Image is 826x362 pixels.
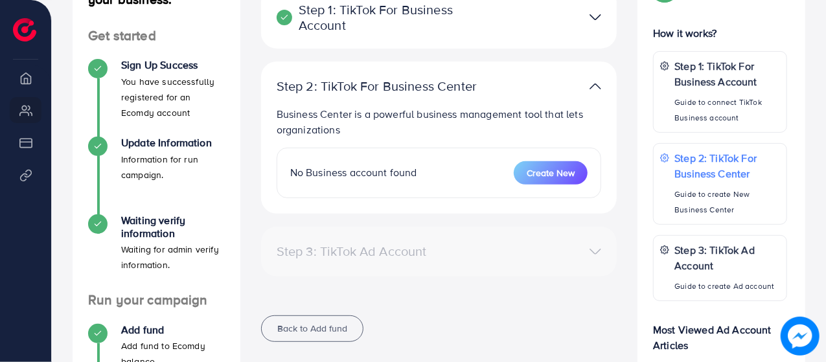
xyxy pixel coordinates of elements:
h4: Sign Up Success [121,59,225,71]
h4: Get started [73,28,240,44]
p: Step 1: TikTok For Business Account [277,2,487,33]
h4: Run your campaign [73,292,240,308]
img: logo [13,18,36,41]
h4: Waiting verify information [121,214,225,239]
h4: Add fund [121,324,225,336]
span: Create New [527,166,575,179]
li: Waiting verify information [73,214,240,292]
button: Back to Add fund [261,315,363,342]
p: Business Center is a powerful business management tool that lets organizations [277,106,602,137]
span: No Business account found [290,165,417,179]
img: TikTok partner [590,77,601,96]
p: Step 3: TikTok Ad Account [674,242,780,273]
p: Step 2: TikTok For Business Center [277,78,487,94]
p: You have successfully registered for an Ecomdy account [121,74,225,120]
li: Update Information [73,137,240,214]
h4: Update Information [121,137,225,149]
p: Step 1: TikTok For Business Account [674,58,780,89]
p: Waiting for admin verify information. [121,242,225,273]
p: Step 2: TikTok For Business Center [674,150,780,181]
li: Sign Up Success [73,59,240,137]
p: Guide to create Ad account [674,278,780,294]
img: TikTok partner [590,8,601,27]
span: Back to Add fund [277,322,347,335]
img: image [781,317,820,356]
p: Most Viewed Ad Account Articles [653,311,787,353]
p: Guide to create New Business Center [674,187,780,218]
p: Guide to connect TikTok Business account [674,95,780,126]
p: How it works? [653,25,787,41]
button: Create New [514,161,588,185]
p: Information for run campaign. [121,152,225,183]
